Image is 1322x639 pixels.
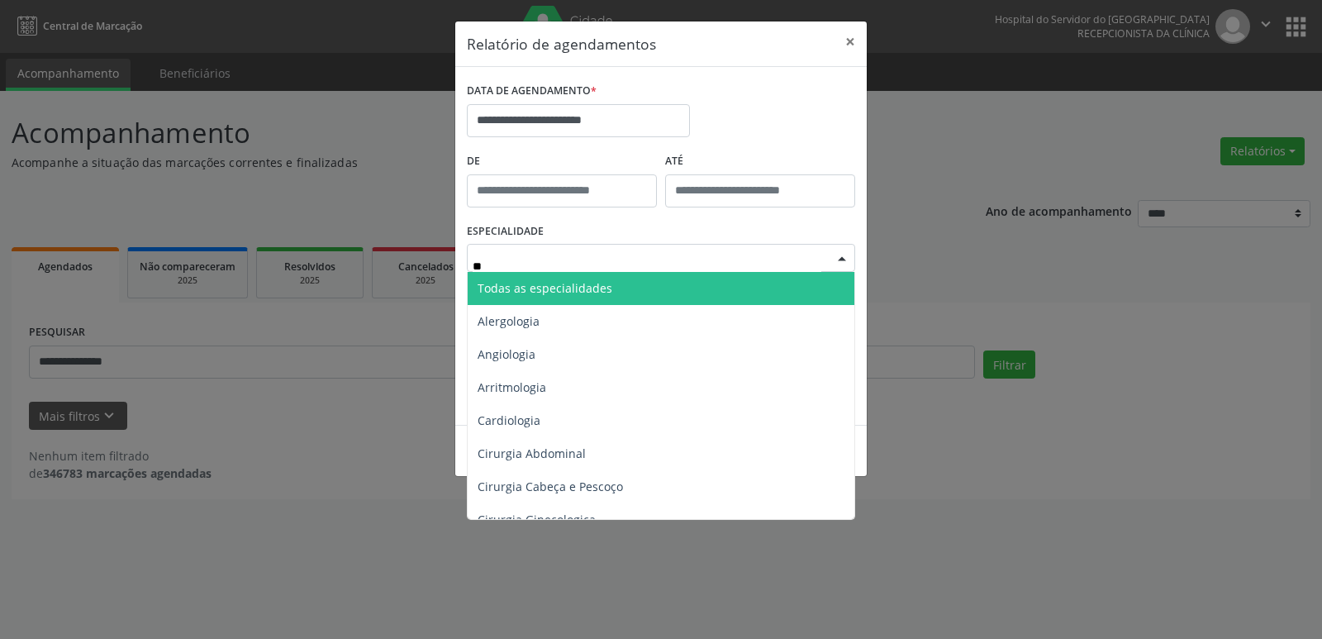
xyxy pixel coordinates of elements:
span: Alergologia [478,313,540,329]
span: Arritmologia [478,379,546,395]
span: Cirurgia Abdominal [478,446,586,461]
button: Close [834,21,867,62]
label: ESPECIALIDADE [467,219,544,245]
span: Angiologia [478,346,535,362]
span: Cirurgia Ginecologica [478,512,596,527]
span: Todas as especialidades [478,280,612,296]
label: DATA DE AGENDAMENTO [467,79,597,104]
h5: Relatório de agendamentos [467,33,656,55]
span: Cardiologia [478,412,540,428]
span: Cirurgia Cabeça e Pescoço [478,479,623,494]
label: ATÉ [665,149,855,174]
label: De [467,149,657,174]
